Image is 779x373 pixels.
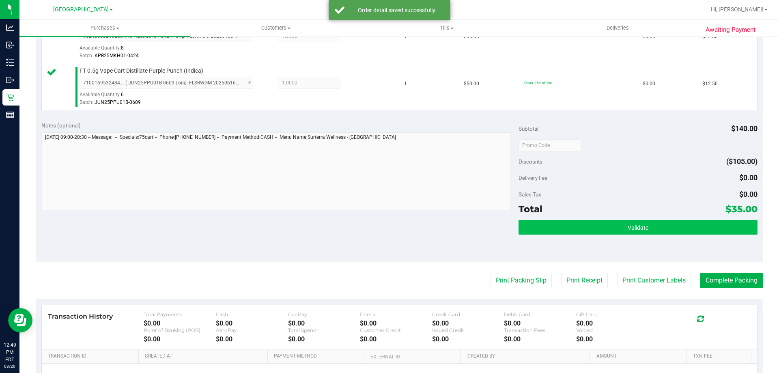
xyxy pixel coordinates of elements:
[41,122,81,129] span: Notes (optional)
[432,319,504,327] div: $0.00
[80,99,93,105] span: Batch:
[519,203,542,215] span: Total
[216,311,288,317] div: Cash
[95,99,141,105] span: JUN25PPU01B-0609
[519,125,538,132] span: Subtotal
[504,311,576,317] div: Debit Card
[576,335,648,343] div: $0.00
[360,335,432,343] div: $0.00
[216,319,288,327] div: $0.00
[274,353,361,360] a: Payment Method
[519,139,581,151] input: Promo Code
[4,363,16,369] p: 08/20
[80,53,93,58] span: Batch:
[6,41,14,49] inline-svg: Inbound
[711,6,764,13] span: Hi, [PERSON_NAME]!
[504,335,576,343] div: $0.00
[706,25,755,34] span: Awaiting Payment
[144,311,216,317] div: Total Payments
[53,6,109,13] span: [GEOGRAPHIC_DATA]
[432,327,504,333] div: Issued Credit
[216,335,288,343] div: $0.00
[19,24,190,32] span: Purchases
[80,89,262,105] div: Available Quantity:
[725,203,757,215] span: $35.00
[432,335,504,343] div: $0.00
[288,327,360,333] div: Total Spendr
[95,53,139,58] span: APR25MKH01-0424
[628,224,648,231] span: Validate
[519,175,547,181] span: Delivery Fee
[288,311,360,317] div: CanPay
[349,6,444,14] div: Order detail saved successfully
[8,308,32,332] iframe: Resource center
[739,190,757,198] span: $0.00
[360,311,432,317] div: Check
[504,327,576,333] div: Transaction Fees
[144,327,216,333] div: Point of Banking (POB)
[121,92,124,97] span: 6
[693,353,748,360] a: Txn Fee
[288,319,360,327] div: $0.00
[216,327,288,333] div: AeroPay
[532,19,703,37] a: Deliveries
[190,19,361,37] a: Customers
[6,93,14,101] inline-svg: Retail
[596,353,684,360] a: Amount
[362,24,532,32] span: Tills
[80,42,262,58] div: Available Quantity:
[19,19,190,37] a: Purchases
[48,353,136,360] a: Transaction ID
[519,220,757,235] button: Validate
[80,67,203,75] span: FT 0.5g Vape Cart Distillate Purple Punch (Indica)
[6,111,14,119] inline-svg: Reports
[364,349,461,364] th: External ID
[576,319,648,327] div: $0.00
[519,191,541,198] span: Sales Tax
[576,311,648,317] div: Gift Card
[144,319,216,327] div: $0.00
[361,19,532,37] a: Tills
[145,353,264,360] a: Created At
[6,24,14,32] inline-svg: Analytics
[726,157,757,166] span: ($105.00)
[360,319,432,327] div: $0.00
[731,124,757,133] span: $140.00
[617,273,691,288] button: Print Customer Labels
[702,80,718,88] span: $12.50
[360,327,432,333] div: Customer Credit
[464,80,479,88] span: $50.00
[561,273,608,288] button: Print Receipt
[576,327,648,333] div: Voided
[523,81,552,85] span: 75cart: 75% off line
[144,335,216,343] div: $0.00
[739,173,757,182] span: $0.00
[700,273,763,288] button: Complete Packing
[6,76,14,84] inline-svg: Outbound
[643,80,655,88] span: $0.00
[491,273,552,288] button: Print Packing Slip
[288,335,360,343] div: $0.00
[121,45,124,51] span: 8
[6,58,14,67] inline-svg: Inventory
[504,319,576,327] div: $0.00
[519,154,542,169] span: Discounts
[191,24,361,32] span: Customers
[4,341,16,363] p: 12:49 PM EDT
[467,353,587,360] a: Created By
[404,80,407,88] span: 1
[432,311,504,317] div: Credit Card
[596,24,640,32] span: Deliveries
